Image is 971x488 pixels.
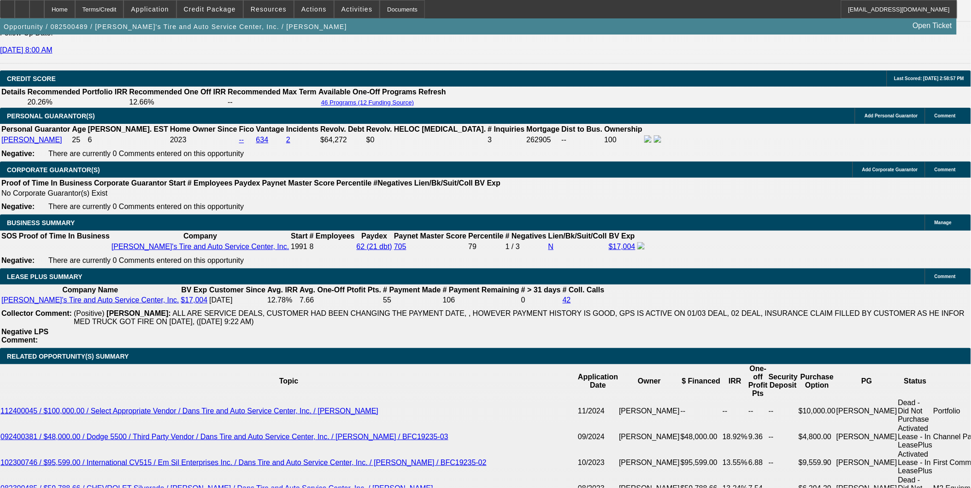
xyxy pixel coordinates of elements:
[935,167,956,172] span: Comment
[7,166,100,174] span: CORPORATE GUARANTOR(S)
[894,76,964,81] span: Last Scored: [DATE] 2:58:57 PM
[357,243,392,250] a: 62 (21 dbt)
[468,243,503,251] div: 79
[577,424,618,450] td: 09/2024
[768,450,798,476] td: --
[618,424,680,450] td: [PERSON_NAME]
[170,125,237,133] b: Home Owner Since
[748,364,768,398] th: One-off Profit Pts
[1,203,35,210] b: Negative:
[181,286,207,294] b: BV Exp
[310,232,355,240] b: # Employees
[27,98,128,107] td: 20.26%
[320,135,365,145] td: $64,272
[181,296,207,304] a: $17,004
[291,232,307,240] b: Start
[680,424,722,450] td: $48,000.00
[468,232,503,240] b: Percentile
[335,0,380,18] button: Activities
[418,87,447,97] th: Refresh
[7,75,56,82] span: CREDIT SCORE
[836,450,898,476] td: [PERSON_NAME]
[722,364,748,398] th: IRR
[836,364,898,398] th: PG
[7,219,75,227] span: BUSINESS SUMMARY
[267,296,298,305] td: 12.78%
[604,135,643,145] td: 100
[112,243,289,250] a: [PERSON_NAME]'s Tire and Auto Service Center, Inc.
[383,296,441,305] td: 55
[637,242,645,250] img: facebook-icon.png
[129,98,226,107] td: 12.66%
[184,6,236,13] span: Credit Package
[563,286,605,294] b: # Coll. Calls
[935,113,956,118] span: Comment
[88,135,169,145] td: 6
[188,179,233,187] b: # Employees
[366,125,486,133] b: Revolv. HELOC [MEDICAL_DATA].
[798,364,836,398] th: Purchase Option
[129,87,226,97] th: Recommended One Off IRR
[654,135,661,143] img: linkedin-icon.png
[177,0,243,18] button: Credit Package
[318,87,418,97] th: Available One-Off Programs
[267,286,298,294] b: Avg. IRR
[1,125,70,133] b: Personal Guarantor
[521,296,561,305] td: 0
[609,232,635,240] b: BV Exp
[548,243,554,250] a: N
[361,232,387,240] b: Paydex
[563,296,571,304] a: 42
[170,136,187,144] span: 2023
[898,450,933,476] td: Activated Lease - In LeasePlus
[898,424,933,450] td: Activated Lease - In LeasePlus
[48,256,244,264] span: There are currently 0 Comments entered on this opportunity
[798,398,836,424] td: $10,000.00
[74,309,965,325] span: ALL ARE SERVICE DEALS, CUSTOMER HAD BEEN CHANGING THE PAYMENT DATE, , HOWEVER PAYMENT HISTORY IS ...
[748,424,768,450] td: 9.36
[722,424,748,450] td: 18.92%
[768,364,798,398] th: Security Deposit
[488,125,524,133] b: # Inquiries
[548,232,607,240] b: Lien/Bk/Suit/Coll
[94,179,167,187] b: Corporate Guarantor
[865,113,918,118] span: Add Personal Guarantor
[577,398,618,424] td: 11/2024
[383,286,441,294] b: # Payment Made
[1,232,18,241] th: SOS
[209,296,266,305] td: [DATE]
[300,286,381,294] b: Avg. One-Off Ptofit Pts.
[1,309,72,317] b: Collector Comment:
[209,286,265,294] b: Customer Since
[62,286,118,294] b: Company Name
[1,296,179,304] a: [PERSON_NAME]'s Tire and Auto Service Center, Inc.
[836,398,898,424] td: [PERSON_NAME]
[124,0,176,18] button: Application
[227,98,317,107] td: --
[374,179,413,187] b: #Negatives
[336,179,371,187] b: Percentile
[768,398,798,424] td: --
[286,125,318,133] b: Incidents
[487,135,525,145] td: 3
[48,150,244,157] span: There are currently 0 Comments entered on this opportunity
[862,167,918,172] span: Add Corporate Guarantor
[131,6,169,13] span: Application
[1,328,48,344] b: Negative LPS Comment:
[0,407,378,415] a: 112400045 / $100,000.00 / Select Appropriate Vendor / Dans Tire and Auto Service Center, Inc. / [...
[527,125,560,133] b: Mortgage
[1,150,35,157] b: Negative:
[644,135,652,143] img: facebook-icon.png
[680,364,722,398] th: $ Financed
[48,203,244,210] span: There are currently 0 Comments entered on this opportunity
[680,398,722,424] td: --
[1,189,505,198] td: No Corporate Guarantor(s) Exist
[562,125,603,133] b: Dist to Bus.
[227,87,317,97] th: Recommended Max Term
[577,450,618,476] td: 10/2023
[521,286,561,294] b: # > 31 days
[320,125,365,133] b: Revolv. Debt
[7,353,129,360] span: RELATED OPPORTUNITY(S) SUMMARY
[898,398,933,424] td: Dead - Did Not Purchase
[27,87,128,97] th: Recommended Portfolio IRR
